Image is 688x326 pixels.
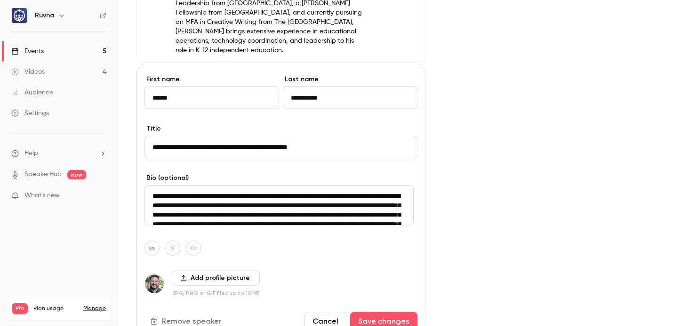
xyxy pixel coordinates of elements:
span: Help [24,148,38,158]
iframe: Noticeable Trigger [95,192,106,200]
label: First name [144,75,279,84]
div: Audience [11,88,53,97]
label: Last name [283,75,417,84]
a: SpeakerHub [24,170,62,179]
div: Settings [11,109,49,118]
h6: Ruvna [35,11,54,20]
span: new [67,170,86,179]
span: What's new [24,191,60,201]
img: Ruvna [12,8,27,23]
span: Plan usage [33,305,78,312]
div: Events [11,47,44,56]
div: Videos [11,67,45,77]
label: Title [144,124,417,133]
span: Pro [12,303,28,314]
button: Add profile picture [172,271,260,286]
p: JPG, PNG or GIF files up to 10MB [172,289,260,297]
label: Bio (optional) [144,173,417,183]
img: Robert Bardenhagen [145,274,164,293]
li: help-dropdown-opener [11,148,106,158]
a: Manage [83,305,106,312]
